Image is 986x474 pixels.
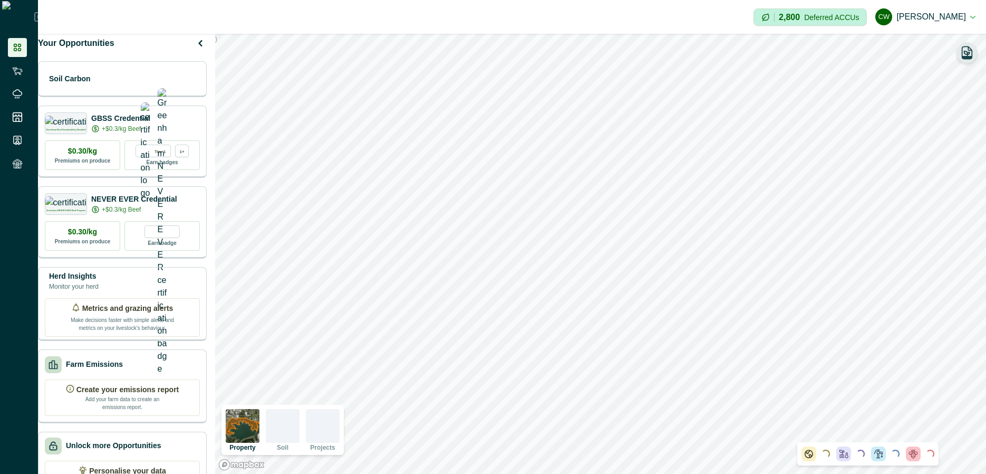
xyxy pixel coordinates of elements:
[38,37,114,50] p: Your Opportunities
[148,238,176,247] p: Earn badge
[146,157,178,166] p: Earn badges
[310,444,335,451] p: Projects
[2,1,34,33] img: Logo
[68,146,97,157] p: $0.30/kg
[70,314,175,332] p: Make decisions faster with simple alerts and metrics on your livestock’s behaviour.
[45,196,88,207] img: certification logo
[218,459,265,471] a: Mapbox logo
[66,440,161,451] p: Unlock more Opportunities
[46,129,85,131] p: Greenham Beef Sustainability Standard
[55,157,111,165] p: Premiums on produce
[49,282,99,291] p: Monitor your herd
[49,271,99,282] p: Herd Insights
[175,145,189,157] div: more credentials avaialble
[154,147,166,154] p: Tier 1
[55,238,111,245] p: Premiums on produce
[102,124,141,134] p: +$0.3/kg Beef
[229,444,255,451] p: Property
[779,13,800,22] p: 2,800
[46,210,85,212] p: Greenham NEVER EVER Beef Program
[875,4,975,30] button: cadel watson[PERSON_NAME]
[91,194,177,205] p: NEVER EVER Credential
[82,303,173,314] p: Metrics and grazing alerts
[49,73,91,84] p: Soil Carbon
[83,395,162,411] p: Add your farm data to create an emissions report.
[277,444,288,451] p: Soil
[226,409,259,443] img: property preview
[804,13,859,21] p: Deferred ACCUs
[102,205,141,214] p: +$0.3/kg Beef
[66,359,123,370] p: Farm Emissions
[179,147,184,154] p: 1+
[158,88,167,375] img: Greenham NEVER EVER certification badge
[141,102,150,200] img: certification logo
[68,226,97,238] p: $0.30/kg
[76,384,179,395] p: Create your emissions report
[45,116,88,126] img: certification logo
[91,113,150,124] p: GBSS Credential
